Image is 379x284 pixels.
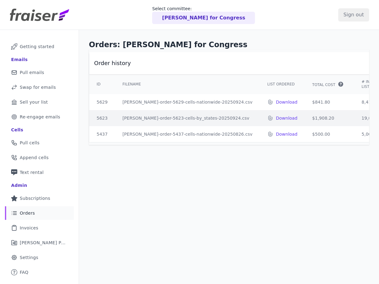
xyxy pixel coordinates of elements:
a: Re-engage emails [5,110,74,124]
a: Pull cells [5,136,74,150]
span: Text rental [20,169,44,175]
span: Append cells [20,154,49,161]
span: Subscriptions [20,195,50,201]
span: Re-engage emails [20,114,60,120]
a: Orders [5,206,74,220]
a: Subscriptions [5,191,74,205]
td: $500.00 [305,126,354,142]
span: Getting started [20,43,54,50]
input: Sign out [338,8,369,21]
td: [PERSON_NAME]-order-5623-cells-by_states-20250924.csv [115,110,260,126]
a: Pull emails [5,66,74,79]
td: 5623 [89,110,115,126]
td: $1,908.20 [305,110,354,126]
span: Invoices [20,225,38,231]
td: $841.80 [305,94,354,110]
a: Download [276,115,298,121]
div: Cells [11,127,23,133]
td: 5629 [89,94,115,110]
a: Swap for emails [5,80,74,94]
th: List Ordered [260,74,305,94]
span: Pull emails [20,69,44,76]
a: Download [276,99,298,105]
a: [PERSON_NAME] Performance [5,236,74,249]
th: ID [89,74,115,94]
a: FAQ [5,265,74,279]
span: Sell your list [20,99,48,105]
span: [PERSON_NAME] Performance [20,240,66,246]
a: Getting started [5,40,74,53]
p: Select committee: [152,6,255,12]
span: Total Cost [312,82,335,87]
td: 5437 [89,126,115,142]
img: Fraiser Logo [10,9,69,21]
a: Sell your list [5,95,74,109]
div: Emails [11,56,28,63]
a: Settings [5,251,74,264]
a: Download [276,131,298,137]
td: [PERSON_NAME]-order-5437-cells-nationwide-20250826.csv [115,126,260,142]
span: Orders [20,210,35,216]
td: [PERSON_NAME]-order-5629-cells-nationwide-20250924.csv [115,94,260,110]
span: Swap for emails [20,84,56,90]
div: Admin [11,182,27,188]
a: Select committee: [PERSON_NAME] for Congress [152,6,255,24]
span: Pull cells [20,140,40,146]
a: Append cells [5,151,74,164]
th: Filename [115,74,260,94]
span: Settings [20,254,38,261]
a: Text rental [5,166,74,179]
span: FAQ [20,269,28,275]
h1: Orders: [PERSON_NAME] for Congress [89,40,369,50]
a: Invoices [5,221,74,235]
p: [PERSON_NAME] for Congress [162,14,245,22]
